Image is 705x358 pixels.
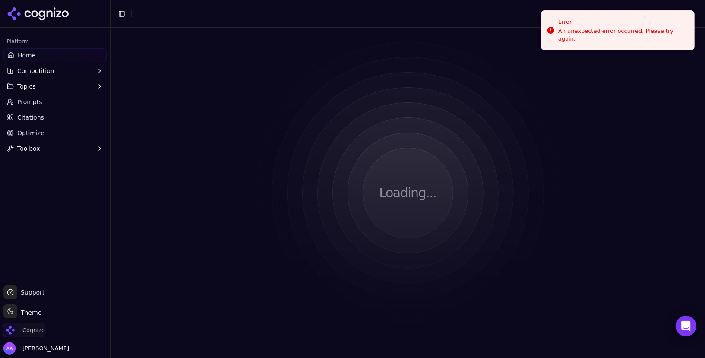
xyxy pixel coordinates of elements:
[17,82,36,91] span: Topics
[17,129,44,137] span: Optimize
[3,342,69,355] button: Open user button
[558,18,687,26] div: Error
[17,67,54,75] span: Competition
[379,185,436,201] p: Loading...
[3,126,107,140] a: Optimize
[17,113,44,122] span: Citations
[19,345,69,352] span: [PERSON_NAME]
[17,288,44,297] span: Support
[22,326,45,334] span: Cognizo
[3,323,45,337] button: Open organization switcher
[3,342,16,355] img: Alp Aysan
[3,35,107,48] div: Platform
[676,316,696,336] div: Open Intercom Messenger
[3,64,107,78] button: Competition
[3,95,107,109] a: Prompts
[3,79,107,93] button: Topics
[17,309,41,316] span: Theme
[17,144,40,153] span: Toolbox
[17,98,42,106] span: Prompts
[18,51,35,60] span: Home
[3,111,107,124] a: Citations
[3,142,107,155] button: Toolbox
[3,323,17,337] img: Cognizo
[3,48,107,62] a: Home
[558,27,687,43] div: An unexpected error occurred. Please try again.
